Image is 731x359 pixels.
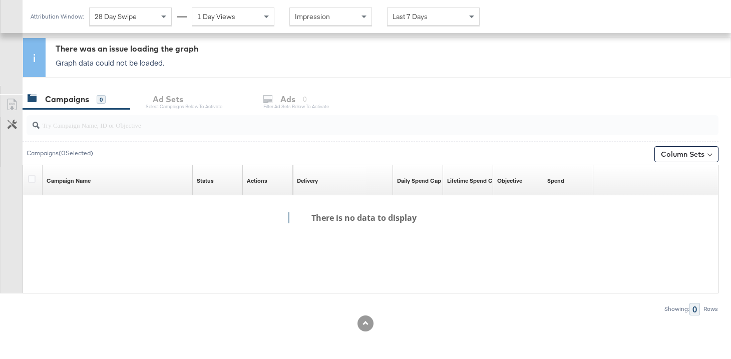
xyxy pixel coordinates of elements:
[247,177,267,185] a: Actions for the Campaign.
[447,177,499,185] div: Lifetime Spend Cap
[297,177,318,185] a: Reflects the ability of your Ad Campaign to achieve delivery based on ad states, schedule and bud...
[45,94,89,105] div: Campaigns
[247,177,267,185] div: Actions
[47,177,91,185] a: Your campaign name.
[197,177,214,185] a: Shows the current state of your Ad Campaign.
[397,177,441,185] div: Daily Spend Cap
[497,177,522,185] a: Your campaign's objective.
[97,95,106,104] div: 0
[27,149,93,158] div: Campaigns ( 0 Selected)
[30,13,84,20] div: Attribution Window:
[40,112,657,131] input: Try Campaign Name, ID or Objective
[664,305,689,312] div: Showing:
[47,177,91,185] div: Campaign Name
[447,177,499,185] a: The campaign lifetime spend cap is an overall limit on the amount of money your campaign can spen...
[393,12,428,21] span: Last 7 Days
[703,305,718,312] div: Rows
[295,12,330,21] span: Impression
[197,12,235,21] span: 1 Day Views
[197,177,214,185] div: Status
[288,212,431,223] h4: There is no data to display
[547,177,564,185] a: The total amount spent to date.
[654,146,718,162] button: Column Sets
[397,177,441,185] a: The maximum amount you're willing to spend on your ads, on average each day.
[95,12,137,21] span: 28 Day Swipe
[56,43,725,55] div: There was an issue loading the graph
[297,177,318,185] div: Delivery
[56,58,725,68] p: Graph data could not be loaded.
[547,177,564,185] div: Spend
[689,303,700,315] div: 0
[497,177,522,185] div: Objective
